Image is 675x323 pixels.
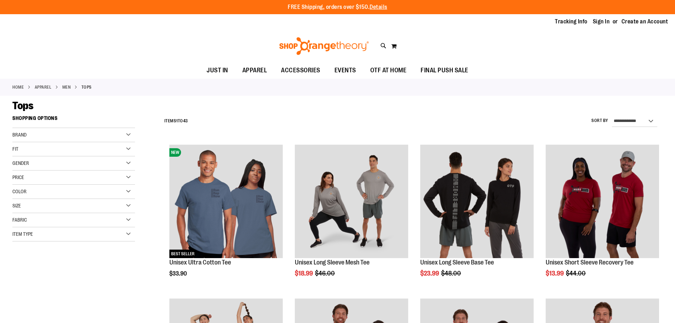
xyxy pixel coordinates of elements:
a: Unisex Ultra Cotton Tee [169,259,231,266]
a: APPAREL [35,84,52,90]
span: NEW [169,148,181,157]
a: Product image for Unisex Long Sleeve Base Tee [420,145,534,259]
span: BEST SELLER [169,250,196,258]
span: 1 [176,118,178,123]
span: ACCESSORIES [281,62,320,78]
a: Tracking Info [555,18,587,26]
span: FINAL PUSH SALE [421,62,468,78]
div: product [291,141,412,295]
span: $48.00 [441,270,462,277]
label: Sort By [591,118,608,124]
span: OTF AT HOME [370,62,407,78]
span: $23.99 [420,270,440,277]
span: Price [12,174,24,180]
span: $44.00 [566,270,587,277]
span: $33.90 [169,271,188,277]
a: Details [370,4,387,10]
span: APPAREL [242,62,267,78]
a: Unisex Short Sleeve Recovery Tee [546,259,634,266]
span: $18.99 [295,270,314,277]
span: $13.99 [546,270,565,277]
a: Unisex Long Sleeve Mesh Tee [295,259,370,266]
span: 43 [183,118,188,123]
img: Product image for Unisex SS Recovery Tee [546,145,659,258]
span: $46.00 [315,270,336,277]
a: Sign In [593,18,610,26]
h2: Items to [164,116,188,127]
p: FREE Shipping, orders over $150. [288,3,387,11]
span: Color [12,189,27,194]
a: Home [12,84,24,90]
span: Size [12,203,21,208]
a: Unisex Ultra Cotton TeeNEWBEST SELLER [169,145,283,259]
span: Fabric [12,217,27,223]
img: Unisex Long Sleeve Mesh Tee primary image [295,145,408,258]
img: Product image for Unisex Long Sleeve Base Tee [420,145,534,258]
div: product [166,141,286,295]
img: Shop Orangetheory [278,37,370,55]
strong: Tops [81,84,92,90]
span: JUST IN [207,62,228,78]
a: MEN [62,84,71,90]
span: Item Type [12,231,33,237]
div: product [417,141,537,295]
a: Product image for Unisex SS Recovery Tee [546,145,659,259]
a: Unisex Long Sleeve Base Tee [420,259,494,266]
span: Gender [12,160,29,166]
span: Fit [12,146,18,152]
a: Create an Account [621,18,668,26]
span: Tops [12,100,33,112]
strong: Shopping Options [12,112,135,128]
span: EVENTS [334,62,356,78]
span: Brand [12,132,27,138]
a: Unisex Long Sleeve Mesh Tee primary image [295,145,408,259]
img: Unisex Ultra Cotton Tee [169,145,283,258]
div: product [542,141,663,295]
